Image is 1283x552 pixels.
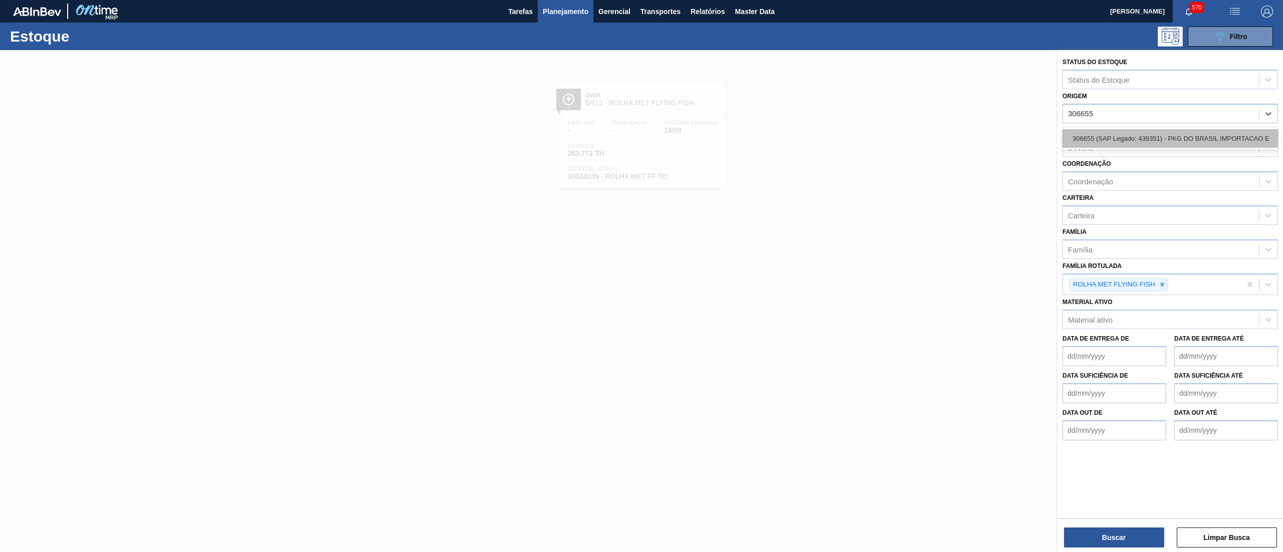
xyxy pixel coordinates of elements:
label: Destino [1062,127,1089,134]
label: Coordenação [1062,160,1111,167]
span: Tarefas [508,6,533,18]
input: dd/mm/yyyy [1062,383,1166,403]
label: Data out até [1174,409,1217,416]
h1: Estoque [10,31,166,42]
button: Notificações [1173,5,1205,19]
label: Origem [1062,93,1087,100]
input: dd/mm/yyyy [1062,420,1166,440]
label: Carteira [1062,194,1094,201]
label: Material ativo [1062,299,1113,306]
div: 306655 (SAP Legado: 439351) - PKG DO BRASIL IMPORTACAO E [1062,129,1278,148]
label: Status do Estoque [1062,59,1127,66]
label: Família Rotulada [1062,262,1122,269]
div: Coordenação [1068,177,1113,186]
span: Planejamento [543,6,588,18]
label: Data de Entrega até [1174,335,1244,342]
label: Família [1062,228,1087,235]
span: Transportes [640,6,681,18]
img: userActions [1229,6,1241,18]
input: dd/mm/yyyy [1174,383,1278,403]
button: Filtro [1188,27,1273,47]
div: Pogramando: nenhum usuário selecionado [1158,27,1183,47]
label: Data suficiência até [1174,372,1243,379]
label: Data de Entrega de [1062,335,1129,342]
div: Material ativo [1068,316,1113,324]
input: dd/mm/yyyy [1174,346,1278,366]
div: Status do Estoque [1068,75,1130,84]
div: Carteira [1068,211,1095,219]
div: ROLHA MET FLYING FISH [1070,279,1157,291]
span: 570 [1190,2,1204,13]
img: TNhmsLtSVTkK8tSr43FrP2fwEKptu5GPRR3wAAAABJRU5ErkJggg== [13,7,61,16]
span: Filtro [1230,33,1247,41]
img: Logout [1261,6,1273,18]
div: Família [1068,245,1093,253]
label: Data suficiência de [1062,372,1128,379]
span: Gerencial [598,6,630,18]
input: dd/mm/yyyy [1062,346,1166,366]
label: Data out de [1062,409,1103,416]
span: Relatórios [691,6,725,18]
span: Master Data [735,6,774,18]
input: dd/mm/yyyy [1174,420,1278,440]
